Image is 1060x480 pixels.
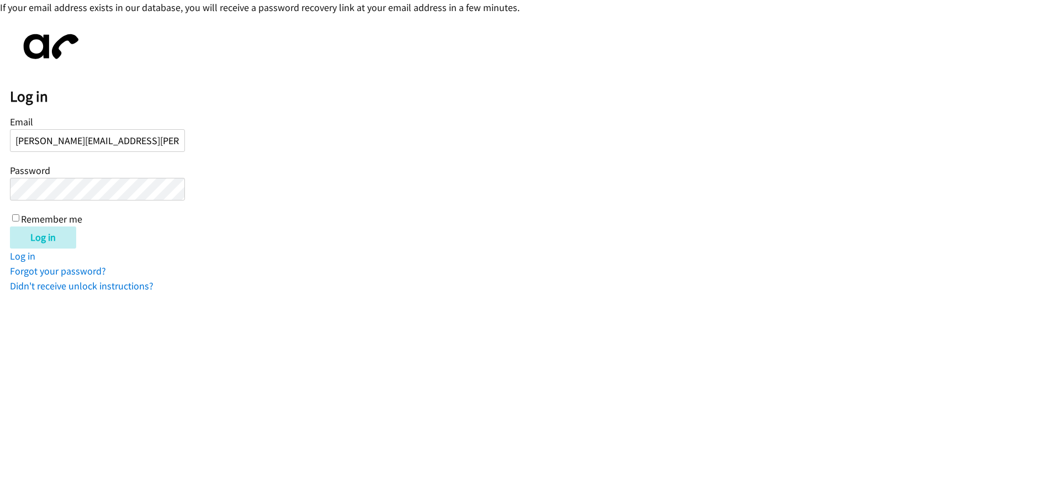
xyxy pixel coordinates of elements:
label: Password [10,164,50,177]
input: Log in [10,226,76,249]
a: Log in [10,250,35,262]
a: Didn't receive unlock instructions? [10,279,153,292]
label: Email [10,115,33,128]
label: Remember me [21,213,82,225]
h2: Log in [10,87,1060,106]
img: aphone-8a226864a2ddd6a5e75d1ebefc011f4aa8f32683c2d82f3fb0802fe031f96514.svg [10,25,87,68]
a: Forgot your password? [10,265,106,277]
